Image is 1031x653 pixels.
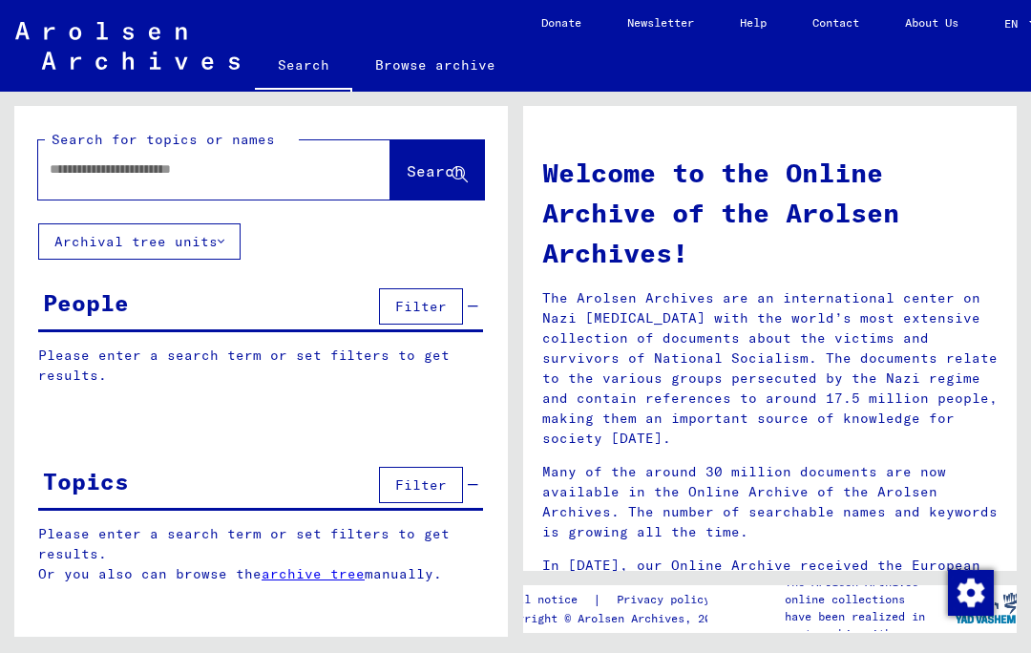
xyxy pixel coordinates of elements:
h1: Welcome to the Online Archive of the Arolsen Archives! [542,153,998,273]
button: Search [390,140,484,200]
img: Arolsen_neg.svg [15,22,240,70]
span: Filter [395,298,447,315]
button: Archival tree units [38,223,241,260]
p: Please enter a search term or set filters to get results. [38,346,483,386]
p: The Arolsen Archives online collections [785,574,955,608]
div: Change consent [947,569,993,615]
span: Search [407,161,464,180]
a: Browse archive [352,42,518,88]
a: Legal notice [497,590,593,610]
a: Search [255,42,352,92]
div: People [43,285,129,320]
div: | [497,590,733,610]
p: Please enter a search term or set filters to get results. Or you also can browse the manually. [38,524,484,584]
button: Filter [379,467,463,503]
p: Copyright © Arolsen Archives, 2021 [497,610,733,627]
p: Many of the around 30 million documents are now available in the Online Archive of the Arolsen Ar... [542,462,998,542]
p: In [DATE], our Online Archive received the European Heritage Award / Europa Nostra Award 2020, Eu... [542,556,998,636]
img: Change consent [948,570,994,616]
div: Topics [43,464,129,498]
mat-label: Search for topics or names [52,131,275,148]
p: have been realized in partnership with [785,608,955,642]
a: Privacy policy [601,590,733,610]
p: The Arolsen Archives are an international center on Nazi [MEDICAL_DATA] with the world’s most ext... [542,288,998,449]
a: archive tree [262,565,365,582]
button: Filter [379,288,463,325]
span: Filter [395,476,447,494]
span: EN [1004,17,1025,31]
